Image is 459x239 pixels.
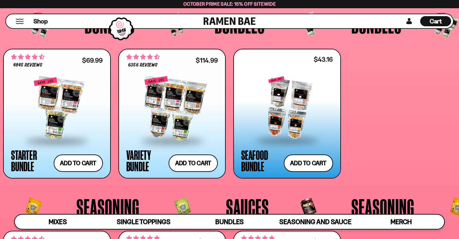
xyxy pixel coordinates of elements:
button: Add to cart [54,154,103,172]
span: Shop [33,17,48,26]
span: 4.71 stars [11,53,45,61]
span: Merch [390,218,412,226]
span: Seasoning [351,195,414,219]
button: Mobile Menu Trigger [15,19,24,24]
a: 4.63 stars 6356 reviews $114.99 Variety Bundle Add to cart [118,49,226,179]
a: Shop [33,16,48,26]
span: Seasoning [76,195,140,219]
button: Add to cart [169,154,218,172]
div: $114.99 [196,57,218,63]
span: 6356 reviews [128,63,157,68]
div: Starter Bundle [11,149,51,172]
button: Add to cart [284,154,333,172]
span: 4845 reviews [13,63,42,68]
div: $43.16 [314,56,333,62]
div: Cart [420,14,451,28]
div: Seafood Bundle [241,149,281,172]
div: Variety Bundle [126,149,166,172]
span: Seasoning and Sauce [279,218,351,226]
div: $69.99 [82,57,103,63]
a: Merch [358,215,444,229]
a: 4.71 stars 4845 reviews $69.99 Starter Bundle Add to cart [3,49,111,179]
span: 4.63 stars [126,53,160,61]
span: Bundles [215,218,244,226]
span: Sauces [226,195,269,219]
a: $43.16 Seafood Bundle Add to cart [233,49,341,179]
span: October Prime Sale: 15% off Sitewide [183,1,276,7]
a: Bundles [187,215,272,229]
span: Single Toppings [117,218,170,226]
span: Mixes [49,218,67,226]
a: Single Toppings [101,215,187,229]
a: Mixes [15,215,101,229]
span: Cart [430,17,442,25]
a: Seasoning and Sauce [272,215,358,229]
